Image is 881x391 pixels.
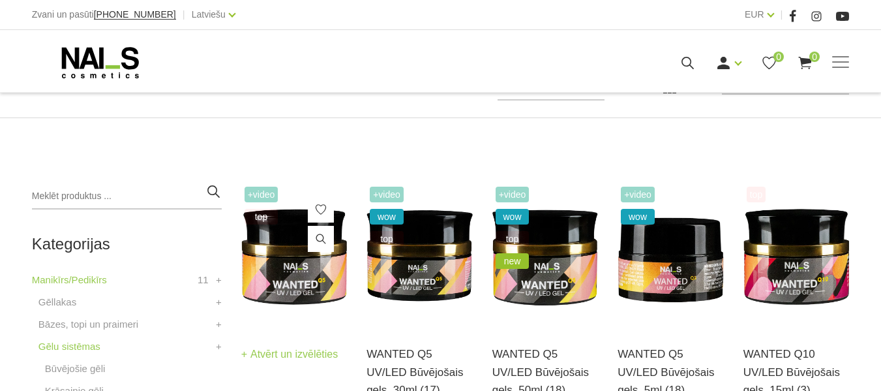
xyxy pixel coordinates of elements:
img: Gels WANTED NAILS cosmetics tehniķu komanda ir radījusi gelu, kas ilgi jau ir katra meistara mekl... [492,183,599,329]
span: wow [621,209,655,225]
span: top [496,231,530,247]
span: 11 [198,272,209,288]
span: [PHONE_NUMBER] [94,9,176,20]
input: Meklēt produktus ... [32,183,222,210]
div: Zvani un pasūti [32,7,176,23]
a: + [216,339,222,354]
span: wow [496,209,530,225]
img: Gels WANTED NAILS cosmetics tehniķu komanda ir radījusi gelu, kas ilgi jau ir katra meistara mekl... [241,183,348,329]
a: + [216,317,222,332]
a: Gēlu sistēmas [38,339,100,354]
h2: Kategorijas [32,236,222,253]
a: + [216,272,222,288]
a: Manikīrs/Pedikīrs [32,272,107,288]
a: Bāzes, topi un praimeri [38,317,138,332]
a: Būvējošie gēli [45,361,106,377]
a: Gēllakas [38,294,76,310]
img: Gels WANTED NAILS cosmetics tehniķu komanda ir radījusi gelu, kas ilgi jau ir katra meistara mekl... [366,183,473,329]
img: Gels WANTED NAILS cosmetics tehniķu komanda ir radījusi gelu, kas ilgi jau ir katra meistara mekl... [743,183,850,329]
a: [PHONE_NUMBER] [94,10,176,20]
a: 0 [797,55,813,71]
span: +Video [496,187,530,202]
span: +Video [370,187,404,202]
span: 0 [773,52,784,62]
span: top [747,187,766,202]
span: +Video [245,187,278,202]
span: 0 [809,52,820,62]
span: | [183,7,185,23]
span: new [496,253,530,269]
span: top [245,209,278,225]
a: 0 [761,55,777,71]
a: Atvērt un izvēlēties [241,345,338,364]
img: Gels WANTED NAILS cosmetics tehniķu komanda ir radījusi gelu, kas ilgi jau ir katra meistara mekl... [618,183,724,329]
span: wow [370,209,404,225]
span: top [370,231,404,247]
a: Latviešu [192,7,226,22]
span: +Video [621,187,655,202]
span: | [781,7,783,23]
a: + [216,294,222,310]
a: EUR [745,7,764,22]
